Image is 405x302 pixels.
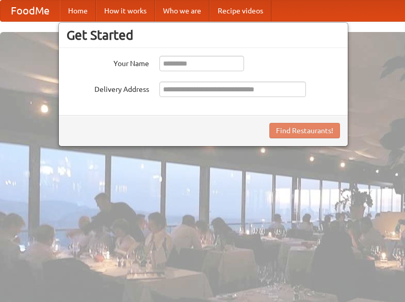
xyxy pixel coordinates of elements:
[1,1,60,21] a: FoodMe
[67,82,149,94] label: Delivery Address
[269,123,340,138] button: Find Restaurants!
[67,27,340,43] h3: Get Started
[60,1,96,21] a: Home
[155,1,209,21] a: Who we are
[67,56,149,69] label: Your Name
[96,1,155,21] a: How it works
[209,1,271,21] a: Recipe videos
